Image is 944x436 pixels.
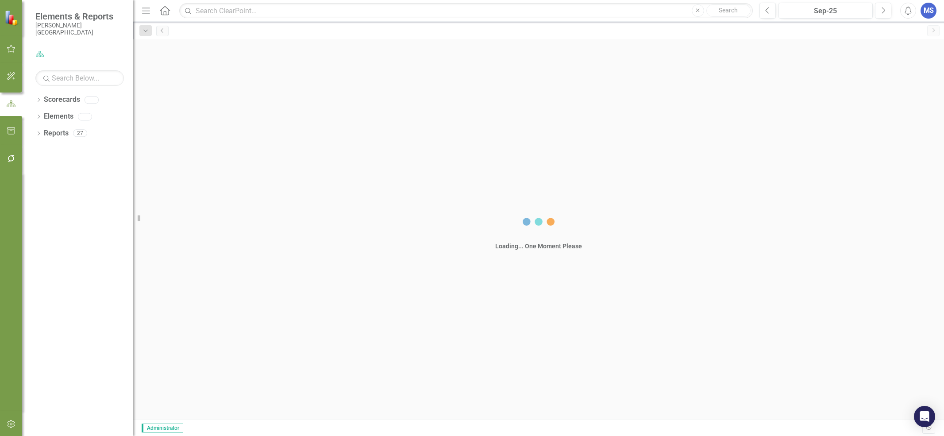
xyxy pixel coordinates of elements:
[44,112,73,122] a: Elements
[35,11,124,22] span: Elements & Reports
[782,6,870,16] div: Sep-25
[914,406,935,427] div: Open Intercom Messenger
[179,3,753,19] input: Search ClearPoint...
[4,10,20,26] img: ClearPoint Strategy
[706,4,751,17] button: Search
[142,424,183,432] span: Administrator
[921,3,936,19] button: MS
[73,130,87,137] div: 27
[35,70,124,86] input: Search Below...
[44,128,69,139] a: Reports
[495,242,582,251] div: Loading... One Moment Please
[35,22,124,36] small: [PERSON_NAME][GEOGRAPHIC_DATA]
[719,7,738,14] span: Search
[44,95,80,105] a: Scorecards
[778,3,873,19] button: Sep-25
